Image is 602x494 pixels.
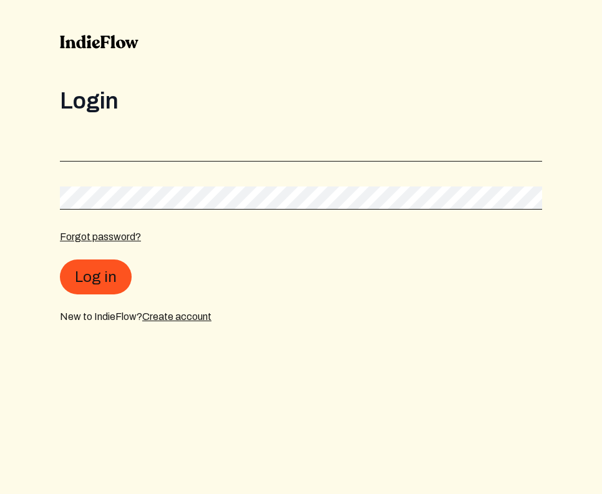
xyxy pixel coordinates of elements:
[60,89,542,114] div: Login
[60,259,132,294] button: Log in
[60,35,138,49] img: indieflow-logo-black.svg
[60,309,542,324] div: New to IndieFlow?
[142,311,211,322] a: Create account
[60,231,141,242] a: Forgot password?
